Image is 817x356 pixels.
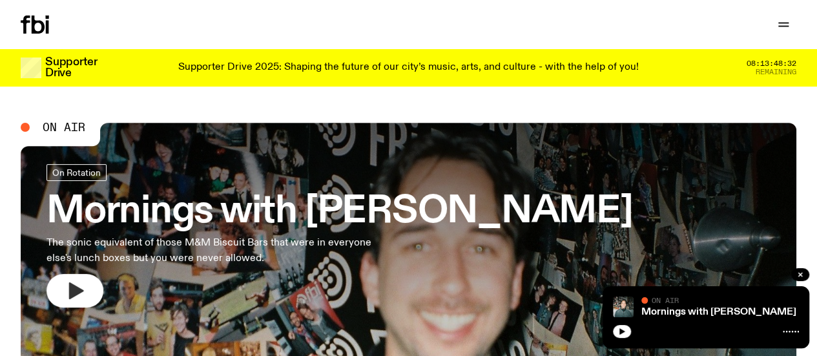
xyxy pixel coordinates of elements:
[52,168,101,178] span: On Rotation
[652,296,679,304] span: On Air
[47,235,377,266] p: The sonic equivalent of those M&M Biscuit Bars that were in everyone else's lunch boxes but you w...
[43,121,85,133] span: On Air
[178,62,639,74] p: Supporter Drive 2025: Shaping the future of our city’s music, arts, and culture - with the help o...
[45,57,97,79] h3: Supporter Drive
[641,307,796,317] a: Mornings with [PERSON_NAME]
[47,164,633,308] a: Mornings with [PERSON_NAME]The sonic equivalent of those M&M Biscuit Bars that were in everyone e...
[613,297,634,317] img: Radio presenter Ben Hansen sits in front of a wall of photos and an fbi radio sign. Film photo. B...
[756,68,796,76] span: Remaining
[47,194,633,230] h3: Mornings with [PERSON_NAME]
[747,60,796,67] span: 08:13:48:32
[47,164,107,181] a: On Rotation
